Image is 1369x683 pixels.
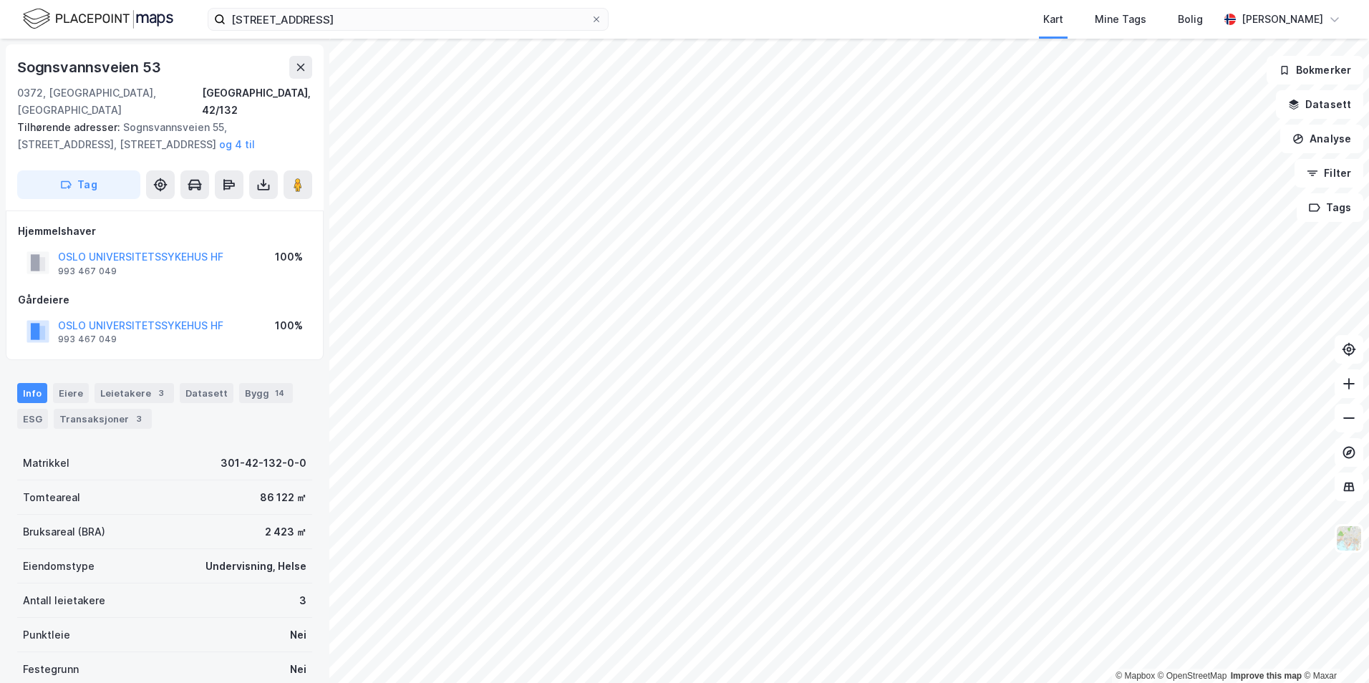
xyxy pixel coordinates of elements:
div: Bolig [1178,11,1203,28]
div: Nei [290,626,306,644]
button: Analyse [1280,125,1363,153]
div: 3 [299,592,306,609]
div: Eiere [53,383,89,403]
div: 14 [272,386,287,400]
div: Mine Tags [1095,11,1146,28]
div: Hjemmelshaver [18,223,311,240]
div: 301-42-132-0-0 [221,455,306,472]
div: 86 122 ㎡ [260,489,306,506]
div: Info [17,383,47,403]
div: 100% [275,248,303,266]
button: Datasett [1276,90,1363,119]
div: Leietakere [95,383,174,403]
div: Transaksjoner [54,409,152,429]
div: Matrikkel [23,455,69,472]
div: Antall leietakere [23,592,105,609]
div: 3 [132,412,146,426]
div: Tomteareal [23,489,80,506]
div: Bygg [239,383,293,403]
div: ESG [17,409,48,429]
input: Søk på adresse, matrikkel, gårdeiere, leietakere eller personer [226,9,591,30]
div: Datasett [180,383,233,403]
img: logo.f888ab2527a4732fd821a326f86c7f29.svg [23,6,173,32]
div: Eiendomstype [23,558,95,575]
a: OpenStreetMap [1158,671,1227,681]
div: Kart [1043,11,1063,28]
div: Sognsvannsveien 55, [STREET_ADDRESS], [STREET_ADDRESS] [17,119,301,153]
div: 0372, [GEOGRAPHIC_DATA], [GEOGRAPHIC_DATA] [17,84,202,119]
button: Tag [17,170,140,199]
span: Tilhørende adresser: [17,121,123,133]
div: [PERSON_NAME] [1242,11,1323,28]
button: Bokmerker [1267,56,1363,84]
div: Gårdeiere [18,291,311,309]
div: 993 467 049 [58,266,117,277]
div: Nei [290,661,306,678]
a: Mapbox [1116,671,1155,681]
div: Punktleie [23,626,70,644]
button: Filter [1295,159,1363,188]
div: Festegrunn [23,661,79,678]
div: [GEOGRAPHIC_DATA], 42/132 [202,84,312,119]
button: Tags [1297,193,1363,222]
iframe: Chat Widget [1297,614,1369,683]
div: 993 467 049 [58,334,117,345]
div: Undervisning, Helse [205,558,306,575]
div: 3 [154,386,168,400]
div: Sognsvannsveien 53 [17,56,163,79]
div: 2 423 ㎡ [265,523,306,541]
div: 100% [275,317,303,334]
a: Improve this map [1231,671,1302,681]
img: Z [1335,525,1363,552]
div: Bruksareal (BRA) [23,523,105,541]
